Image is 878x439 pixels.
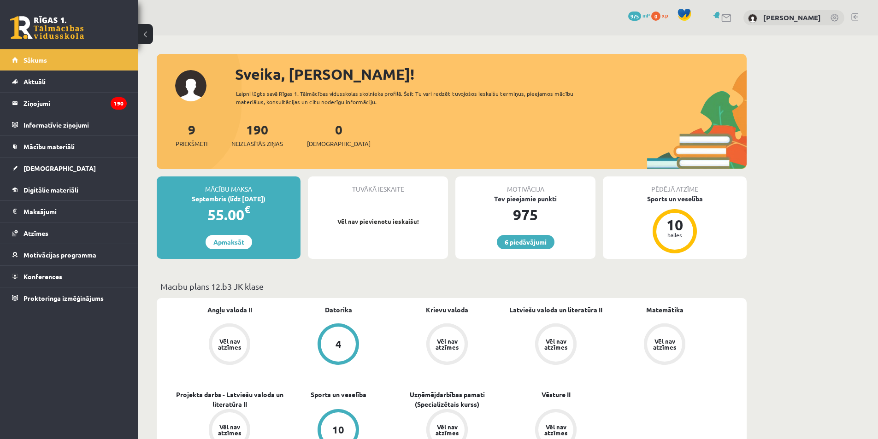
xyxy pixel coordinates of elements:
[312,217,443,226] p: Vēl nav pievienotu ieskaišu!
[176,139,207,148] span: Priekšmeti
[426,305,468,315] a: Krievu valoda
[763,13,821,22] a: [PERSON_NAME]
[603,194,747,255] a: Sports un veselība 10 balles
[662,12,668,19] span: xp
[24,272,62,281] span: Konferences
[434,424,460,436] div: Vēl nav atzīmes
[24,142,75,151] span: Mācību materiāli
[628,12,641,21] span: 975
[24,164,96,172] span: [DEMOGRAPHIC_DATA]
[157,176,301,194] div: Mācību maksa
[336,339,342,349] div: 4
[284,323,393,367] a: 4
[12,266,127,287] a: Konferences
[661,217,689,232] div: 10
[12,179,127,200] a: Digitālie materiāli
[603,176,747,194] div: Pēdējā atzīme
[12,201,127,222] a: Maksājumi
[542,390,571,399] a: Vēsture II
[24,229,48,237] span: Atzīmes
[311,390,366,399] a: Sports un veselība
[308,176,448,194] div: Tuvākā ieskaite
[455,194,595,204] div: Tev pieejamie punkti
[393,390,501,409] a: Uzņēmējdarbības pamati (Specializētais kurss)
[325,305,352,315] a: Datorika
[628,12,650,19] a: 975 mP
[509,305,602,315] a: Latviešu valoda un literatūra II
[501,323,610,367] a: Vēl nav atzīmes
[206,235,252,249] a: Apmaksāt
[307,139,371,148] span: [DEMOGRAPHIC_DATA]
[24,201,127,222] legend: Maksājumi
[24,251,96,259] span: Motivācijas programma
[455,176,595,194] div: Motivācija
[748,14,757,23] img: Valērija Vorobjova
[24,294,104,302] span: Proktoringa izmēģinājums
[651,12,672,19] a: 0 xp
[217,424,242,436] div: Vēl nav atzīmes
[24,77,46,86] span: Aktuāli
[175,390,284,409] a: Projekta darbs - Latviešu valoda un literatūra II
[12,287,127,309] a: Proktoringa izmēģinājums
[24,93,127,114] legend: Ziņojumi
[652,338,678,350] div: Vēl nav atzīmes
[10,16,84,39] a: Rīgas 1. Tālmācības vidusskola
[642,12,650,19] span: mP
[111,97,127,110] i: 190
[12,222,127,244] a: Atzīmes
[610,323,719,367] a: Vēl nav atzīmes
[244,203,250,216] span: €
[332,425,344,435] div: 10
[661,232,689,238] div: balles
[497,235,554,249] a: 6 piedāvājumi
[455,204,595,226] div: 975
[12,114,127,135] a: Informatīvie ziņojumi
[231,139,283,148] span: Neizlasītās ziņas
[175,323,284,367] a: Vēl nav atzīmes
[12,158,127,179] a: [DEMOGRAPHIC_DATA]
[236,89,590,106] div: Laipni lūgts savā Rīgas 1. Tālmācības vidusskolas skolnieka profilā. Šeit Tu vari redzēt tuvojošo...
[12,93,127,114] a: Ziņojumi190
[12,71,127,92] a: Aktuāli
[24,186,78,194] span: Digitālie materiāli
[12,49,127,70] a: Sākums
[160,280,743,293] p: Mācību plāns 12.b3 JK klase
[12,244,127,265] a: Motivācijas programma
[157,194,301,204] div: Septembris (līdz [DATE])
[217,338,242,350] div: Vēl nav atzīmes
[434,338,460,350] div: Vēl nav atzīmes
[393,323,501,367] a: Vēl nav atzīmes
[651,12,660,21] span: 0
[24,114,127,135] legend: Informatīvie ziņojumi
[12,136,127,157] a: Mācību materiāli
[207,305,252,315] a: Angļu valoda II
[646,305,684,315] a: Matemātika
[603,194,747,204] div: Sports un veselība
[307,121,371,148] a: 0[DEMOGRAPHIC_DATA]
[157,204,301,226] div: 55.00
[231,121,283,148] a: 190Neizlasītās ziņas
[543,338,569,350] div: Vēl nav atzīmes
[176,121,207,148] a: 9Priekšmeti
[235,63,747,85] div: Sveika, [PERSON_NAME]!
[24,56,47,64] span: Sākums
[543,424,569,436] div: Vēl nav atzīmes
